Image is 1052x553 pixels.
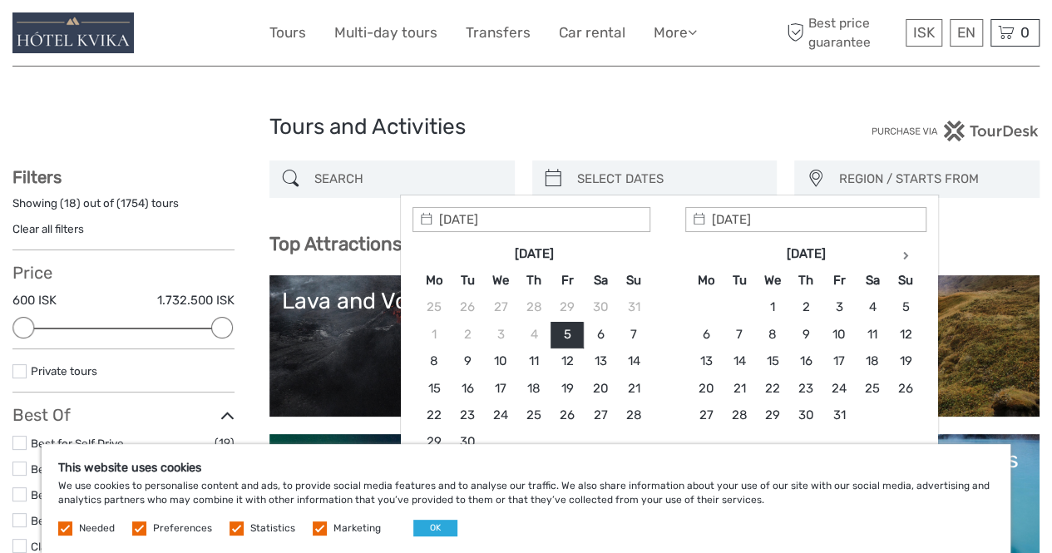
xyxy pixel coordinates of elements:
[417,429,451,456] td: 29
[889,375,922,402] td: 26
[584,348,617,375] td: 13
[31,540,98,553] a: Classic Tours
[822,321,856,348] td: 10
[282,288,634,314] div: Lava and Volcanoes
[333,521,381,536] label: Marketing
[413,520,457,536] button: OK
[822,348,856,375] td: 17
[889,267,922,294] th: Su
[308,165,506,194] input: SEARCH
[484,321,517,348] td: 3
[484,294,517,321] td: 27
[451,348,484,375] td: 9
[689,348,723,375] td: 13
[451,267,484,294] th: Tu
[451,240,617,267] th: [DATE]
[269,114,783,141] h1: Tours and Activities
[517,321,551,348] td: 4
[783,14,901,51] span: Best price guarantee
[617,294,650,321] td: 31
[250,521,295,536] label: Statistics
[723,240,889,267] th: [DATE]
[584,375,617,402] td: 20
[466,21,531,45] a: Transfers
[79,521,115,536] label: Needed
[856,348,889,375] td: 18
[484,402,517,429] td: 24
[417,321,451,348] td: 1
[551,294,584,321] td: 29
[723,321,756,348] td: 7
[617,375,650,402] td: 21
[856,267,889,294] th: Sa
[551,375,584,402] td: 19
[121,195,145,211] label: 1754
[584,294,617,321] td: 30
[484,348,517,375] td: 10
[789,348,822,375] td: 16
[617,321,650,348] td: 7
[269,21,306,45] a: Tours
[12,222,84,235] a: Clear all filters
[1018,24,1032,41] span: 0
[723,402,756,429] td: 28
[153,521,212,536] label: Preferences
[584,402,617,429] td: 27
[451,375,484,402] td: 16
[689,375,723,402] td: 20
[723,348,756,375] td: 14
[12,292,57,309] label: 600 ISK
[551,321,584,348] td: 5
[756,402,789,429] td: 29
[654,21,697,45] a: More
[856,375,889,402] td: 25
[789,294,822,321] td: 2
[617,267,650,294] th: Su
[617,402,650,429] td: 28
[517,294,551,321] td: 28
[31,364,97,378] a: Private tours
[913,24,935,41] span: ISK
[822,294,856,321] td: 3
[215,433,235,452] span: (19)
[451,321,484,348] td: 2
[517,348,551,375] td: 11
[756,267,789,294] th: We
[64,195,77,211] label: 18
[484,375,517,402] td: 17
[822,267,856,294] th: Fr
[889,348,922,375] td: 19
[789,402,822,429] td: 30
[269,233,402,255] b: Top Attractions
[856,321,889,348] td: 11
[451,402,484,429] td: 23
[584,267,617,294] th: Sa
[282,288,634,404] a: Lava and Volcanoes
[756,321,789,348] td: 8
[12,195,235,221] div: Showing ( ) out of ( ) tours
[723,267,756,294] th: Tu
[31,514,104,527] a: Best of Winter
[58,461,994,475] h5: This website uses cookies
[689,267,723,294] th: Mo
[584,321,617,348] td: 6
[756,375,789,402] td: 22
[950,19,983,47] div: EN
[551,402,584,429] td: 26
[570,165,769,194] input: SELECT DATES
[789,321,822,348] td: 9
[12,12,134,53] img: 1272-27739e7f-fdf7-4e5a-9524-294ab18ac00c_logo_small.jpg
[723,375,756,402] td: 21
[334,21,437,45] a: Multi-day tours
[417,402,451,429] td: 22
[31,437,124,450] a: Best for Self Drive
[689,402,723,429] td: 27
[689,321,723,348] td: 6
[756,294,789,321] td: 1
[789,375,822,402] td: 23
[12,167,62,187] strong: Filters
[451,429,484,456] td: 30
[551,267,584,294] th: Fr
[12,405,235,425] h3: Best Of
[822,375,856,402] td: 24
